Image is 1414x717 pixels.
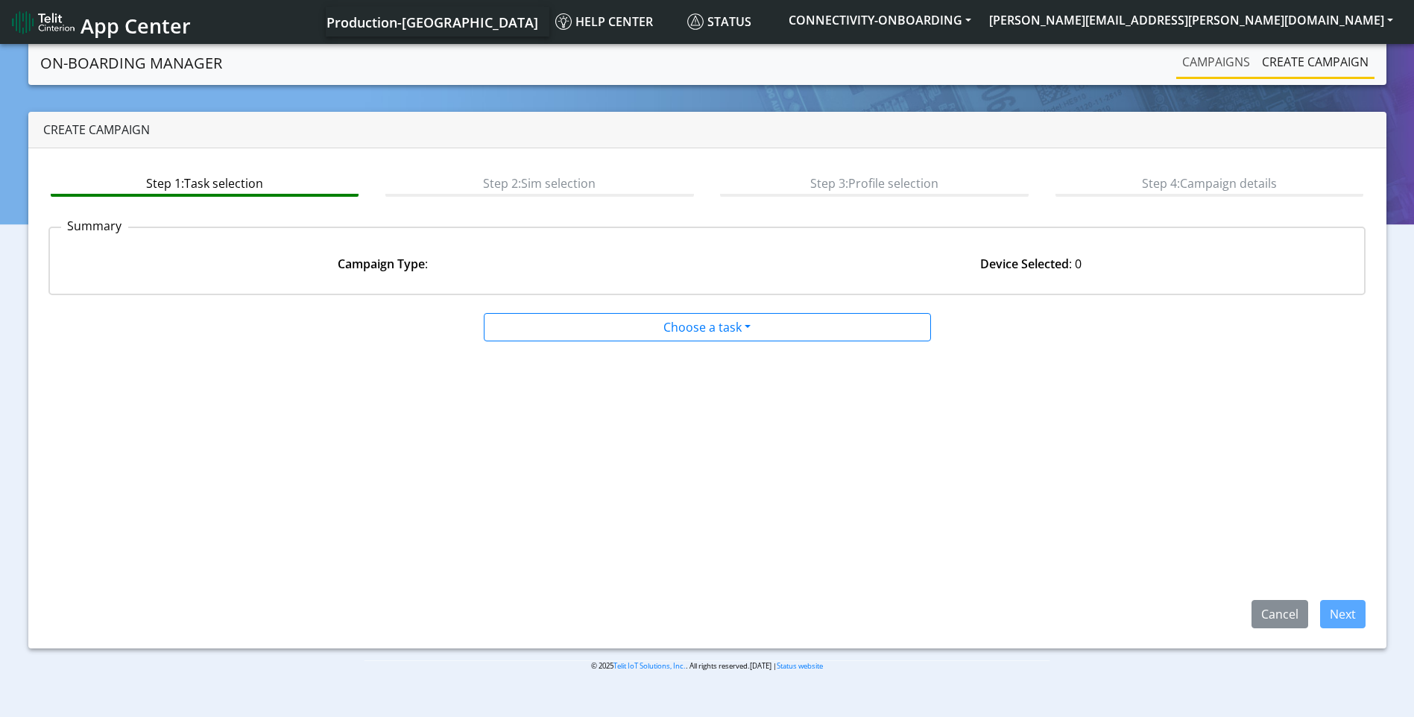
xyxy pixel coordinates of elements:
[707,255,1356,273] div: : 0
[681,7,780,37] a: Status
[81,12,191,40] span: App Center
[1256,47,1374,77] a: Create campaign
[780,7,980,34] button: CONNECTIVITY-ONBOARDING
[1055,168,1363,197] btn: Step 4: Campaign details
[12,6,189,38] a: App Center
[326,13,538,31] span: Production-[GEOGRAPHIC_DATA]
[555,13,653,30] span: Help center
[484,313,931,341] button: Choose a task
[338,256,425,272] strong: Campaign Type
[613,661,686,671] a: Telit IoT Solutions, Inc.
[40,48,222,78] a: On-Boarding Manager
[51,168,359,197] btn: Step 1: Task selection
[385,168,693,197] btn: Step 2: Sim selection
[1176,47,1256,77] a: Campaigns
[777,661,823,671] a: Status website
[1252,600,1308,628] button: Cancel
[12,10,75,34] img: logo-telit-cinterion-gw-new.png
[1320,600,1366,628] button: Next
[980,7,1402,34] button: [PERSON_NAME][EMAIL_ADDRESS][PERSON_NAME][DOMAIN_NAME]
[555,13,572,30] img: knowledge.svg
[326,7,537,37] a: Your current platform instance
[687,13,751,30] span: Status
[720,168,1028,197] btn: Step 3: Profile selection
[28,112,1386,148] div: Create campaign
[687,13,704,30] img: status.svg
[549,7,681,37] a: Help center
[980,256,1069,272] strong: Device Selected
[364,660,1050,672] p: © 2025 . All rights reserved.[DATE] |
[61,217,128,235] p: Summary
[59,255,707,273] div: :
